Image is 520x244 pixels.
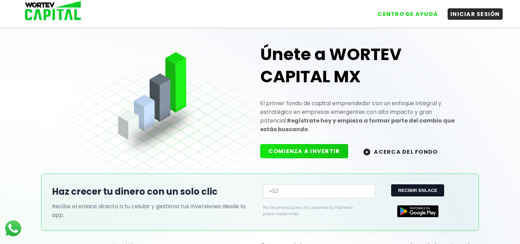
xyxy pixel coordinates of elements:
img: wortev-capital-acerca-del-fondo [363,149,370,155]
button: CENTRO DE AYUDA [375,8,441,20]
p: Recibe el enlace directo a tu celular y gestiona tus inversiones desde la app. [52,202,256,219]
a: INICIAR SESIÓN [441,3,503,20]
strong: Regístrate hoy y empieza a formar parte del cambio que estás buscando [260,117,455,133]
button: INICIAR SESIÓN [448,8,503,20]
a: CENTRO DE AYUDA [368,3,441,20]
img: logos_whatsapp-icon.242b2217.svg [3,219,23,238]
button: ACERCA DEL FONDO [355,144,446,159]
p: No te preocupes, no usamos tu número para nada más. [263,204,364,217]
button: COMIENZA A INVERTIR [260,144,349,158]
img: Google Play [397,205,439,217]
button: RECIBIR ENLACE [391,184,444,196]
p: El primer fondo de capital emprendedor con un enfoque integral y estratégico en empresas emergent... [260,99,468,134]
h2: Haz crecer tu dinero con un solo clic [52,185,256,199]
h1: Únete a WORTEV CAPITAL MX [260,43,468,88]
a: COMIENZA A INVERTIR [260,147,355,155]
